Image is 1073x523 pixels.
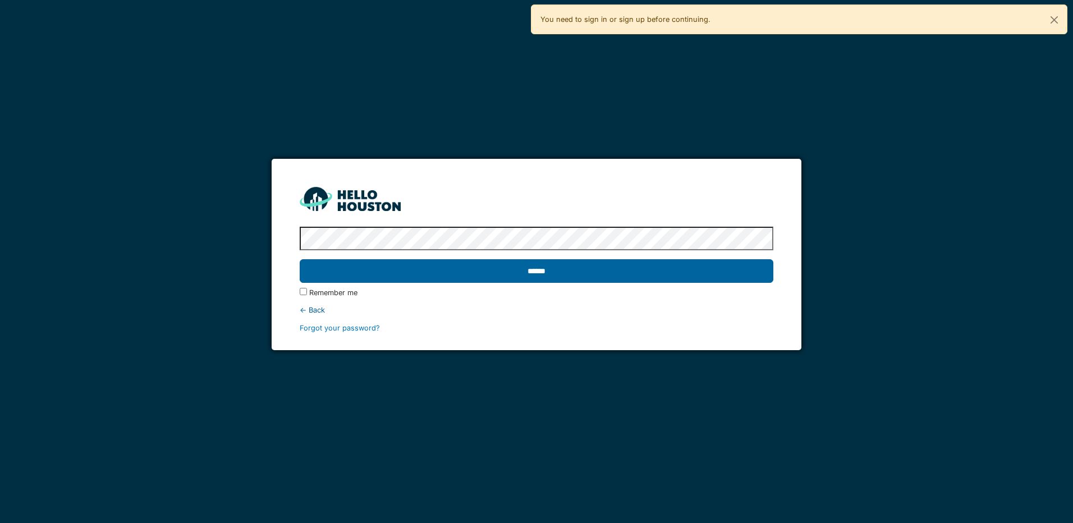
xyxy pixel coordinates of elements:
a: Forgot your password? [300,324,380,332]
label: Remember me [309,287,357,298]
div: ← Back [300,305,773,315]
button: Close [1042,5,1067,35]
div: You need to sign in or sign up before continuing. [531,4,1067,34]
img: HH_line-BYnF2_Hg.png [300,187,401,211]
